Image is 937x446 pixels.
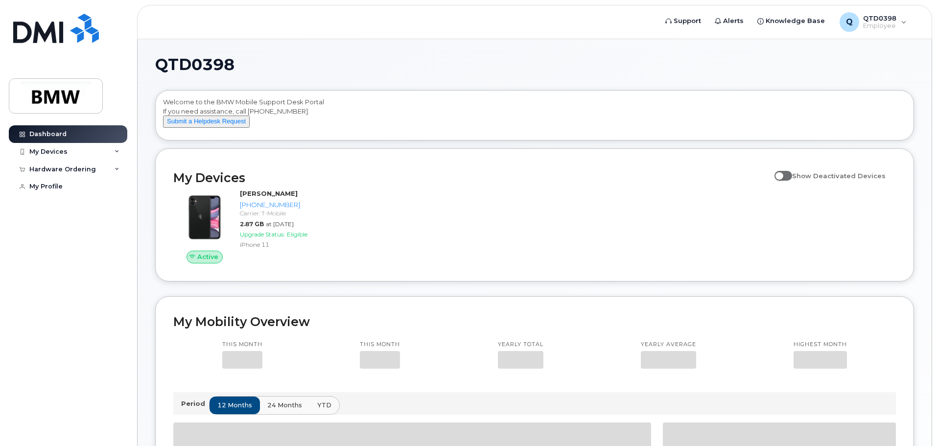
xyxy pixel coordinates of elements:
strong: [PERSON_NAME] [240,189,298,197]
a: Submit a Helpdesk Request [163,117,250,125]
span: at [DATE] [266,220,294,228]
p: This month [360,341,400,349]
span: YTD [317,400,331,410]
span: Eligible [287,231,307,238]
p: Yearly average [641,341,696,349]
a: Active[PERSON_NAME][PHONE_NUMBER]Carrier: T-Mobile2.87 GBat [DATE]Upgrade Status:EligibleiPhone 11 [173,189,345,263]
span: 2.87 GB [240,220,264,228]
div: [PHONE_NUMBER] [240,200,341,210]
p: Highest month [794,341,847,349]
input: Show Deactivated Devices [774,166,782,174]
div: Carrier: T-Mobile [240,209,341,217]
p: Yearly total [498,341,543,349]
span: QTD0398 [155,57,234,72]
div: Welcome to the BMW Mobile Support Desk Portal If you need assistance, call [PHONE_NUMBER]. [163,97,906,137]
span: 24 months [267,400,302,410]
p: Period [181,399,209,408]
h2: My Devices [173,170,770,185]
button: Submit a Helpdesk Request [163,116,250,128]
span: Upgrade Status: [240,231,285,238]
span: Active [197,252,218,261]
img: iPhone_11.jpg [181,194,228,241]
p: This month [222,341,262,349]
div: iPhone 11 [240,240,341,249]
span: Show Deactivated Devices [792,172,886,180]
h2: My Mobility Overview [173,314,896,329]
